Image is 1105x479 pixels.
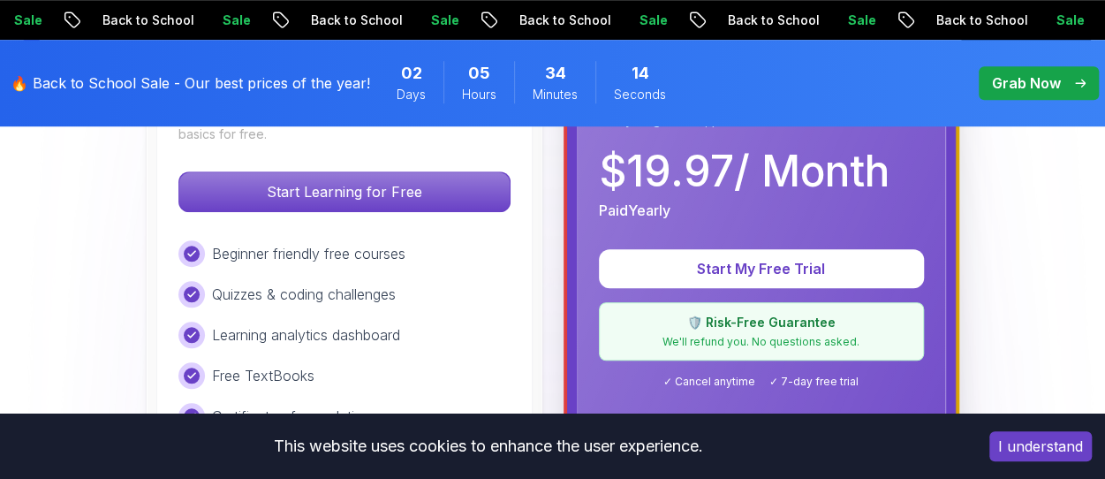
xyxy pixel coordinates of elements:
[1039,11,1095,29] p: Sale
[614,86,666,103] span: Seconds
[769,375,859,389] span: ✓ 7-day free trial
[468,61,490,86] span: 5 Hours
[992,72,1061,94] p: Grab Now
[622,11,678,29] p: Sale
[533,86,578,103] span: Minutes
[401,61,422,86] span: 2 Days
[545,61,566,86] span: 34 Minutes
[710,11,830,29] p: Back to School
[397,86,426,103] span: Days
[632,61,649,86] span: 14 Seconds
[663,375,755,389] span: ✓ Cancel anytime
[620,258,903,279] p: Start My Free Trial
[212,406,371,427] p: Certificate of completion
[178,183,511,201] a: Start Learning for Free
[610,335,912,349] p: We'll refund you. No questions asked.
[610,314,912,331] p: 🛡️ Risk-Free Guarantee
[502,11,622,29] p: Back to School
[178,171,511,212] button: Start Learning for Free
[599,150,889,193] p: $ 19.97 / Month
[179,172,510,211] p: Start Learning for Free
[13,427,963,466] div: This website uses cookies to enhance the user experience.
[212,324,400,346] p: Learning analytics dashboard
[599,200,670,221] p: Paid Yearly
[599,249,924,288] button: Start My Free Trial
[85,11,205,29] p: Back to School
[212,284,396,305] p: Quizzes & coding challenges
[413,11,470,29] p: Sale
[989,431,1092,461] button: Accept cookies
[205,11,261,29] p: Sale
[11,72,370,94] p: 🔥 Back to School Sale - Our best prices of the year!
[830,11,887,29] p: Sale
[212,365,314,386] p: Free TextBooks
[462,86,496,103] span: Hours
[212,243,405,264] p: Beginner friendly free courses
[293,11,413,29] p: Back to School
[919,11,1039,29] p: Back to School
[599,260,924,278] a: Start My Free Trial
